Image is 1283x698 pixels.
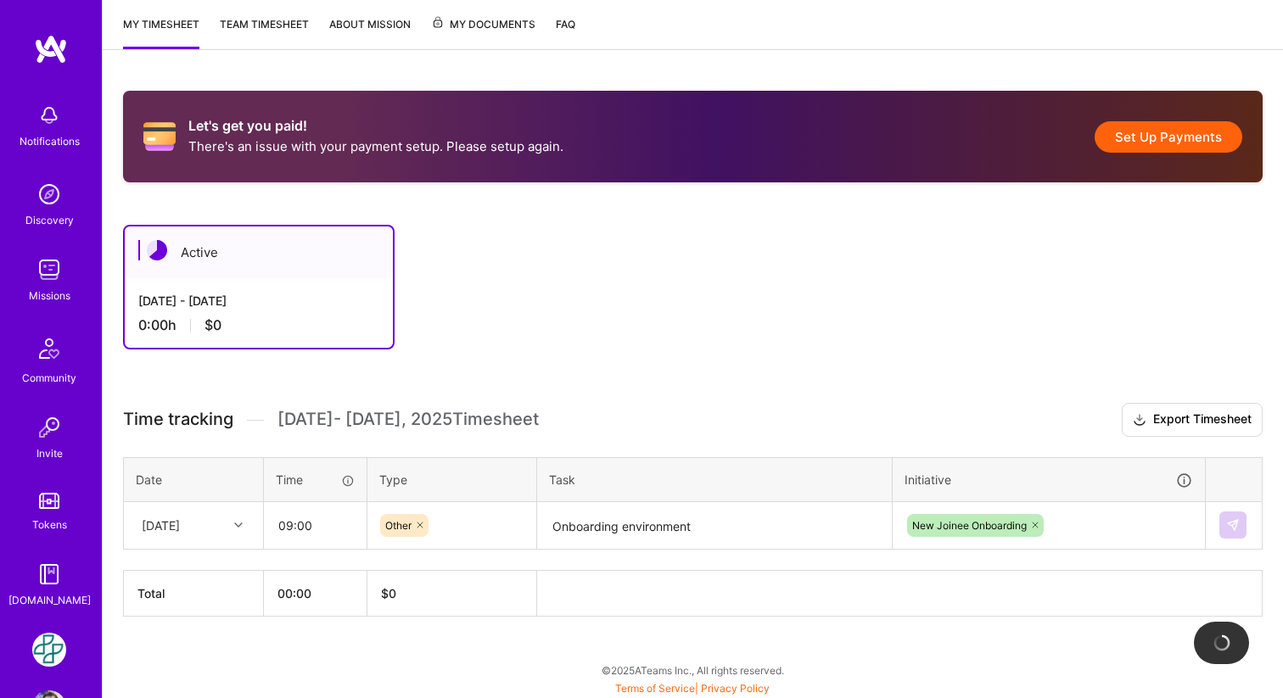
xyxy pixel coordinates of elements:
[32,177,66,211] img: discovery
[143,120,176,153] i: icon CreditCard
[20,132,80,150] div: Notifications
[25,211,74,229] div: Discovery
[220,15,309,49] a: Team timesheet
[431,15,535,49] a: My Documents
[36,444,63,462] div: Invite
[123,409,233,430] span: Time tracking
[32,633,66,667] img: Counter Health: Team for Counter Health
[32,516,67,533] div: Tokens
[1133,411,1146,429] i: icon Download
[912,519,1027,532] span: New Joinee Onboarding
[138,292,379,310] div: [DATE] - [DATE]
[29,328,70,369] img: Community
[701,682,770,695] a: Privacy Policy
[1209,631,1233,655] img: loading
[204,316,221,334] span: $0
[329,15,411,49] a: About Mission
[381,586,396,600] span: $ 0
[615,682,695,695] a: Terms of Service
[29,287,70,304] div: Missions
[102,649,1283,691] div: © 2025 ATeams Inc., All rights reserved.
[265,503,366,548] input: HH:MM
[264,570,367,616] th: 00:00
[188,137,563,155] p: There's an issue with your payment setup. Please setup again.
[385,519,412,532] span: Other
[28,633,70,667] a: Counter Health: Team for Counter Health
[32,557,66,591] img: guide book
[615,682,770,695] span: |
[1226,518,1240,532] img: Submit
[32,253,66,287] img: teamwork
[537,457,893,501] th: Task
[8,591,91,609] div: [DOMAIN_NAME]
[367,457,537,501] th: Type
[539,504,890,549] textarea: Onboarding environment
[138,316,379,334] div: 0:00 h
[277,409,539,430] span: [DATE] - [DATE] , 2025 Timesheet
[39,493,59,509] img: tokens
[34,34,68,64] img: logo
[22,369,76,387] div: Community
[142,517,180,534] div: [DATE]
[124,457,264,501] th: Date
[556,15,575,49] a: FAQ
[125,226,393,278] div: Active
[188,118,563,134] h2: Let's get you paid!
[1122,403,1263,437] button: Export Timesheet
[124,570,264,616] th: Total
[123,15,199,49] a: My timesheet
[32,98,66,132] img: bell
[1219,511,1248,539] div: null
[32,410,66,444] img: Invite
[147,240,167,260] img: Active
[276,471,355,489] div: Time
[1095,121,1242,153] button: Set Up Payments
[234,521,243,529] i: icon Chevron
[905,470,1193,489] div: Initiative
[431,15,535,34] span: My Documents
